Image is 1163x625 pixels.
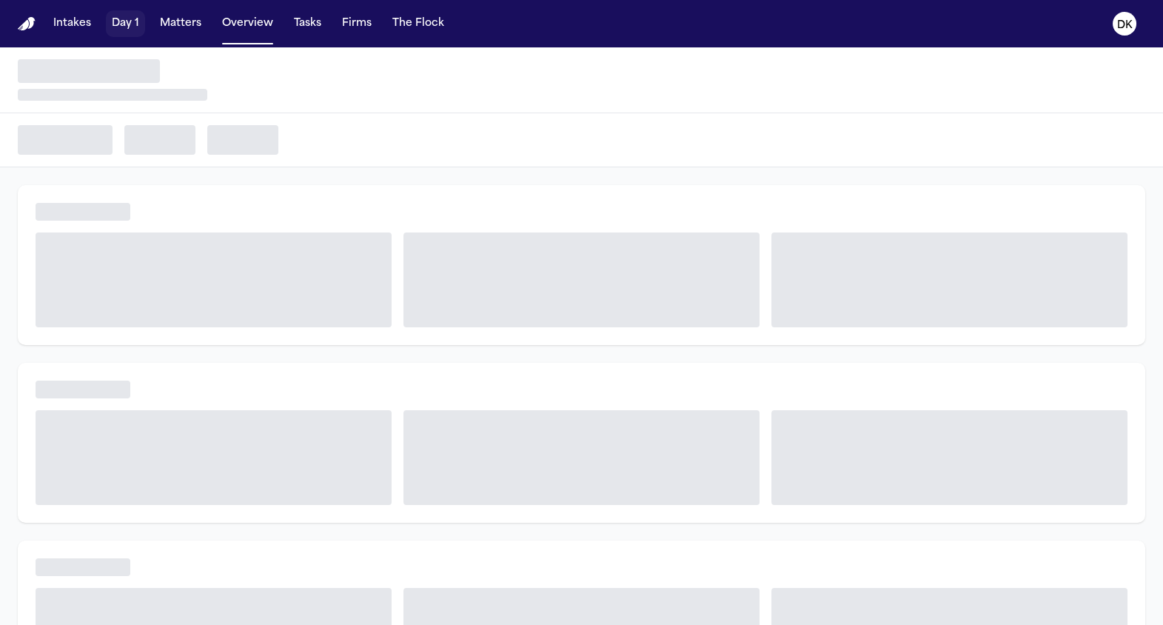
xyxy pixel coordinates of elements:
button: The Flock [386,10,450,37]
button: Firms [336,10,378,37]
button: Intakes [47,10,97,37]
button: Matters [154,10,207,37]
img: Finch Logo [18,17,36,31]
button: Overview [216,10,279,37]
button: Day 1 [106,10,145,37]
button: Tasks [288,10,327,37]
a: Home [18,17,36,31]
